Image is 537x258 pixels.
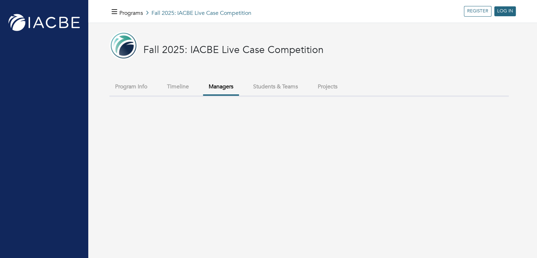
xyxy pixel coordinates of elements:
button: Program Info [109,79,153,94]
button: Projects [312,79,343,94]
img: IACBE_logo.png [7,12,81,33]
a: Programs [119,9,143,17]
button: Students & Teams [247,79,304,94]
h5: Fall 2025: IACBE Live Case Competition [119,10,251,17]
button: Timeline [161,79,195,94]
a: LOG IN [494,6,516,16]
h3: Fall 2025: IACBE Live Case Competition [143,44,324,56]
a: REGISTER [464,6,491,17]
img: IACBE%20Page%20Photo.png [109,31,138,60]
button: Managers [203,79,239,96]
